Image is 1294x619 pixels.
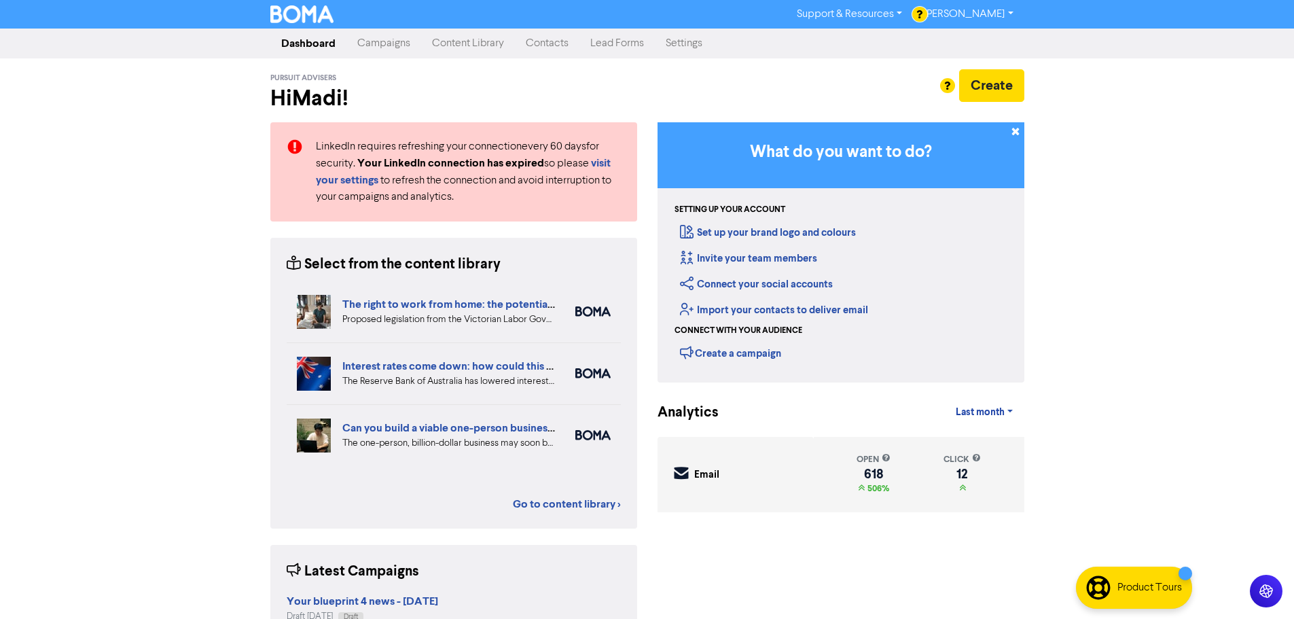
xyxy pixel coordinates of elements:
[287,561,419,582] div: Latest Campaigns
[913,3,1024,25] a: [PERSON_NAME]
[575,306,611,317] img: boma
[306,139,631,205] div: LinkedIn requires refreshing your connection every 60 days for security. so please to refresh the...
[857,453,891,466] div: open
[575,430,611,440] img: boma
[943,453,981,466] div: click
[579,30,655,57] a: Lead Forms
[857,469,891,480] div: 618
[515,30,579,57] a: Contacts
[675,325,802,337] div: Connect with your audience
[513,496,621,512] a: Go to content library >
[357,156,544,170] strong: Your LinkedIn connection has expired
[316,158,611,186] a: visit your settings
[956,406,1005,419] span: Last month
[694,467,719,483] div: Email
[786,3,913,25] a: Support & Resources
[680,226,856,239] a: Set up your brand logo and colours
[342,421,557,435] a: Can you build a viable one-person business?
[658,402,702,423] div: Analytics
[287,254,501,275] div: Select from the content library
[342,359,693,373] a: Interest rates come down: how could this affect your business finances?
[342,436,555,450] div: The one-person, billion-dollar business may soon become a reality. But what are the pros and cons...
[270,30,346,57] a: Dashboard
[287,595,438,608] strong: Your blueprint 4 news - [DATE]
[1226,554,1294,619] iframe: Chat Widget
[342,374,555,389] div: The Reserve Bank of Australia has lowered interest rates. What does a drop in interest rates mean...
[658,122,1024,383] div: Getting Started in BOMA
[270,86,637,111] h2: Hi Madi !
[678,143,1004,162] h3: What do you want to do?
[680,342,781,363] div: Create a campaign
[943,469,981,480] div: 12
[865,483,889,494] span: 506%
[680,278,833,291] a: Connect your social accounts
[945,399,1024,426] a: Last month
[655,30,713,57] a: Settings
[421,30,515,57] a: Content Library
[342,298,748,311] a: The right to work from home: the potential impact for your employees and business
[959,69,1024,102] button: Create
[675,204,785,216] div: Setting up your account
[270,5,334,23] img: BOMA Logo
[680,252,817,265] a: Invite your team members
[270,73,336,83] span: Pursuit Advisers
[287,597,438,607] a: Your blueprint 4 news - [DATE]
[680,304,868,317] a: Import your contacts to deliver email
[342,313,555,327] div: Proposed legislation from the Victorian Labor Government could offer your employees the right to ...
[346,30,421,57] a: Campaigns
[575,368,611,378] img: boma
